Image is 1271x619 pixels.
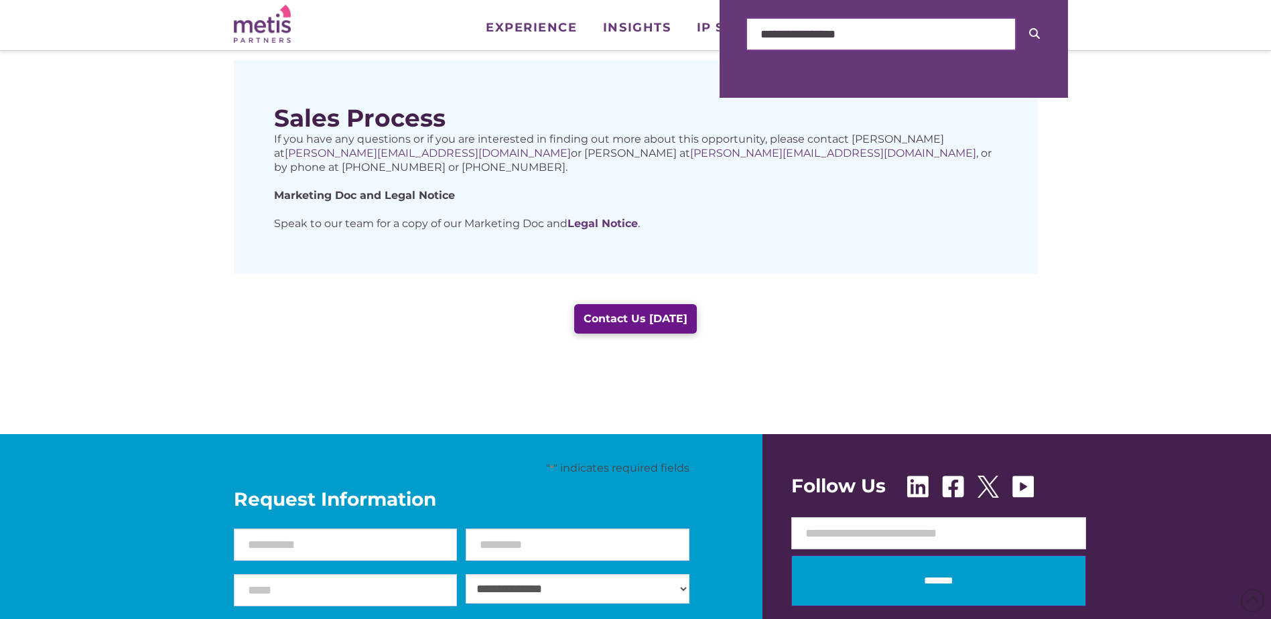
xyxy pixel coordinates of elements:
[274,132,998,174] p: If you have any questions or if you are interested in finding out more about this opportunity, pl...
[907,476,929,498] img: Linkedin
[234,5,291,43] img: Metis Partners
[274,189,455,202] strong: Marketing Doc and Legal Notice
[791,476,886,495] span: Follow Us
[567,217,638,230] a: Legal Notice
[584,314,687,324] span: Contact Us [DATE]
[690,147,976,159] a: [PERSON_NAME][EMAIL_ADDRESS][DOMAIN_NAME]
[574,304,697,334] a: Contact Us [DATE]
[978,476,999,498] img: X
[603,21,671,33] span: Insights
[1012,476,1034,498] img: Youtube
[1241,589,1264,612] span: Back to Top
[274,216,998,230] p: Speak to our team for a copy of our Marketing Doc and .
[234,490,689,508] span: Request Information
[234,461,689,476] p: " " indicates required fields
[274,103,446,133] strong: Sales Process
[486,21,577,33] span: Experience
[285,147,571,159] a: [PERSON_NAME][EMAIL_ADDRESS][DOMAIN_NAME]
[942,476,964,498] img: Facebook
[697,21,760,33] span: IP Sales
